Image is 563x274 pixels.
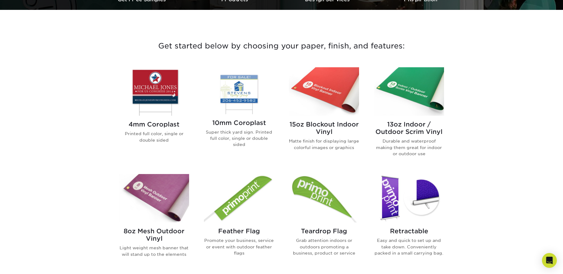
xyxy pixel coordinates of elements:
[289,237,359,256] p: Grab attention indoors or outdoors promoting a business, product or service
[374,174,444,222] img: Retractable Banner Stands
[289,121,359,135] h2: 15oz Blockout Indoor Vinyl
[374,67,444,167] a: 13oz Indoor / Outdoor Scrim Vinyl Banners 13oz Indoor / Outdoor Scrim Vinyl Durable and waterproo...
[204,119,274,127] h2: 10mm Coroplast
[204,67,274,114] img: 10mm Coroplast Signs
[289,67,359,116] img: 15oz Blockout Indoor Vinyl Banners
[101,32,462,60] h3: Get started below by choosing your paper, finish, and features:
[119,174,189,267] a: 8oz Mesh Outdoor Vinyl Banners 8oz Mesh Outdoor Vinyl Light weight mesh banner that will stand up...
[374,174,444,267] a: Retractable Banner Stands Retractable Easy and quick to set up and take down. Conveniently packed...
[374,138,444,157] p: Durable and waterproof making them great for indoor or outdoor use
[2,255,53,272] iframe: Google Customer Reviews
[289,67,359,167] a: 15oz Blockout Indoor Vinyl Banners 15oz Blockout Indoor Vinyl Matte finish for displaying large c...
[119,67,189,116] img: 4mm Coroplast Signs
[119,67,189,167] a: 4mm Coroplast Signs 4mm Coroplast Printed full color, single or double sided
[289,174,359,267] a: Teardrop Flag Flags Teardrop Flag Grab attention indoors or outdoors promoting a business, produc...
[204,129,274,148] p: Super thick yard sign. Printed full color, single or double sided
[204,67,274,167] a: 10mm Coroplast Signs 10mm Coroplast Super thick yard sign. Printed full color, single or double s...
[204,237,274,256] p: Promote your business, service or event with outdoor feather flags
[289,138,359,151] p: Matte finish for displaying large colorful images or graphics
[119,174,189,222] img: 8oz Mesh Outdoor Vinyl Banners
[119,245,189,257] p: Light weight mesh banner that will stand up to the elements
[204,227,274,235] h2: Feather Flag
[119,227,189,242] h2: 8oz Mesh Outdoor Vinyl
[119,131,189,143] p: Printed full color, single or double sided
[374,237,444,256] p: Easy and quick to set up and take down. Conveniently packed in a small carrying bag.
[204,174,274,267] a: Feather Flag Flags Feather Flag Promote your business, service or event with outdoor feather flags
[289,174,359,222] img: Teardrop Flag Flags
[374,67,444,116] img: 13oz Indoor / Outdoor Scrim Vinyl Banners
[374,121,444,135] h2: 13oz Indoor / Outdoor Scrim Vinyl
[289,227,359,235] h2: Teardrop Flag
[542,253,557,268] div: Open Intercom Messenger
[119,121,189,128] h2: 4mm Coroplast
[204,174,274,222] img: Feather Flag Flags
[374,227,444,235] h2: Retractable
